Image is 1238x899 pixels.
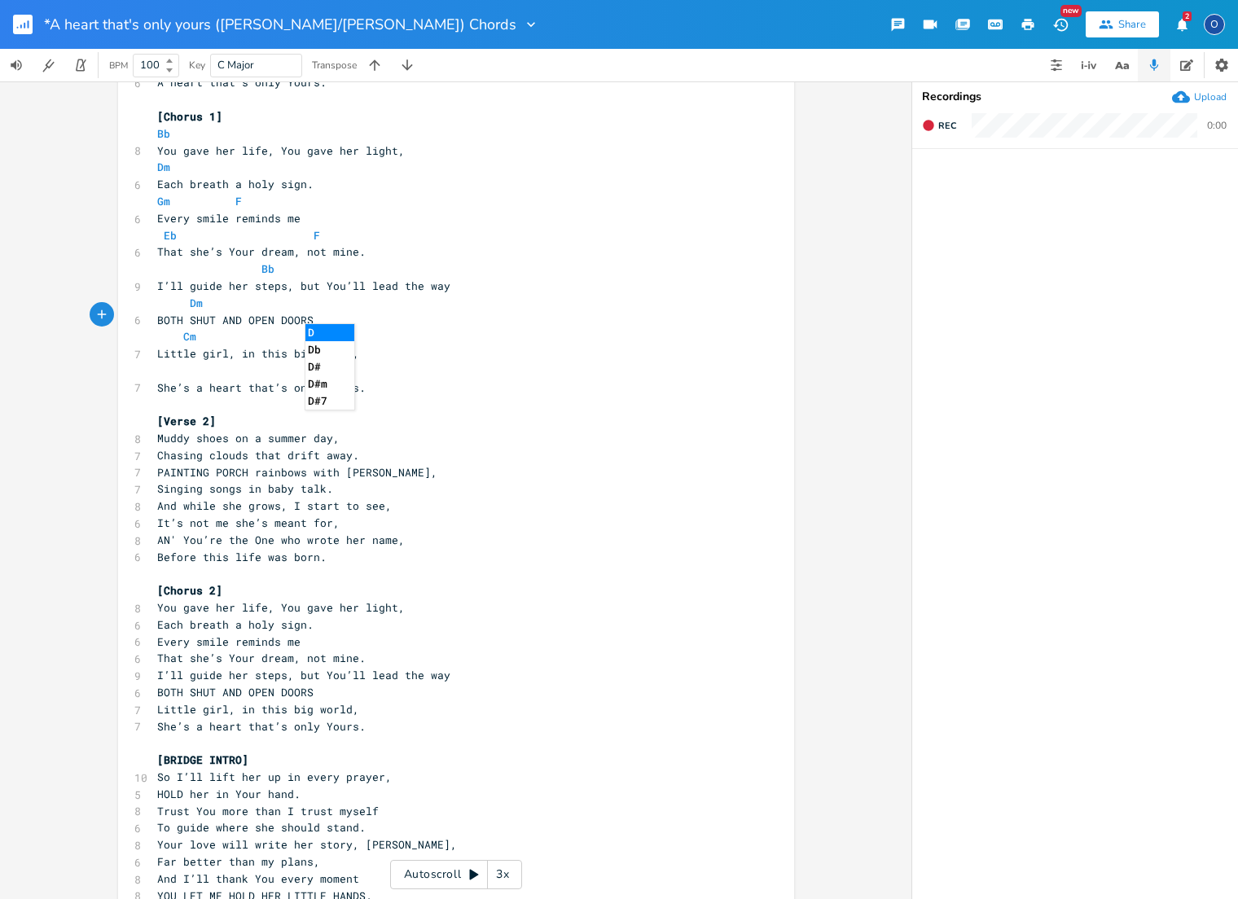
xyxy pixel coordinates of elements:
button: New [1044,10,1077,39]
span: And I’ll thank You every moment [157,871,359,886]
button: O [1204,6,1225,43]
span: [Chorus 1] [157,109,222,124]
span: BOTH SHUT AND OPEN DOORS [157,685,314,699]
div: 3x [488,860,517,889]
li: D# [305,358,354,375]
div: Autoscroll [390,860,522,889]
div: 0:00 [1207,121,1227,130]
span: Chasing clouds that drift away. [157,448,359,463]
span: She’s a heart that’s only Yours. [157,380,366,395]
div: 2 [1183,11,1192,21]
span: HOLD her in Your hand. [157,787,301,801]
span: C Major [217,58,254,72]
span: Rec [938,120,956,132]
span: AN' You’re the One who wrote her name, [157,533,405,547]
span: Each breath a holy sign. [157,177,314,191]
span: I’ll guide her steps, but You’ll lead the way [157,668,450,682]
div: BPM [109,61,128,70]
span: So I’ll lift her up in every prayer, [157,770,392,784]
div: Key [189,60,205,70]
span: Muddy shoes on a summer day, [157,431,340,445]
span: Little girl, in this big world, [157,346,359,361]
button: Share [1086,11,1159,37]
button: Upload [1172,88,1227,106]
span: Eb [164,228,177,243]
div: Transpose [312,60,357,70]
span: It’s not me she’s meant for, [157,515,340,530]
span: PAINTING PORCH rainbows with [PERSON_NAME], [157,465,437,480]
span: You gave her life, You gave her light, [157,600,405,615]
div: Recordings [922,91,1228,103]
button: 2 [1166,10,1198,39]
span: BOTH SHUT AND OPEN DOORS [157,313,314,327]
div: Share [1118,17,1146,32]
li: D#7 [305,392,354,410]
span: That she’s Your dream, not mine. [157,244,366,259]
span: I’ll guide her steps, but You’ll lead the way [157,278,450,293]
span: F [314,228,320,243]
span: [Verse 2] [157,414,216,428]
span: [BRIDGE INTRO] [157,752,248,767]
span: She’s a heart that’s only Yours. [157,719,366,734]
li: Db [305,341,354,358]
span: F [235,194,242,208]
span: Before this life was born. [157,550,327,564]
span: Dm [190,296,203,310]
button: Rec [915,112,963,138]
span: Dm [157,160,170,174]
span: Trust You more than I trust myself [157,804,379,818]
span: That she’s Your dream, not mine. [157,651,366,665]
span: Every smile reminds me [157,634,301,649]
div: Old Kountry [1204,14,1225,35]
span: A heart that’s only Yours. [157,75,327,90]
div: New [1060,5,1082,17]
span: [Chorus 2] [157,583,222,598]
div: Upload [1194,90,1227,103]
span: And while she grows, I start to see, [157,498,392,513]
span: Little girl, in this big world, [157,702,359,717]
span: Singing songs in baby talk. [157,481,333,496]
span: *A heart that's only yours ([PERSON_NAME]/[PERSON_NAME]) Chords [44,17,516,32]
span: Gm [157,194,170,208]
span: Every smile reminds me [157,211,301,226]
span: Each breath a holy sign. [157,617,314,632]
li: D [305,324,354,341]
span: Far better than my plans, [157,854,320,869]
span: Your love will write her story, [PERSON_NAME], [157,837,457,852]
li: D#m [305,375,354,392]
span: Cm [183,329,196,344]
span: Bb [157,126,170,141]
span: To guide where she should stand. [157,820,366,835]
span: Bb [261,261,274,276]
span: You gave her life, You gave her light, [157,143,405,158]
